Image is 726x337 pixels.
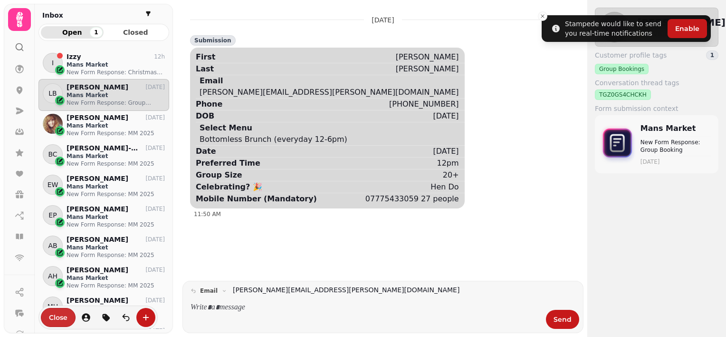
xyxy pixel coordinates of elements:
[67,266,128,274] p: [PERSON_NAME]
[154,53,165,60] p: 12h
[43,114,63,134] img: Jessica Petch
[96,308,115,327] button: tag-thread
[67,61,165,69] p: Mans Market
[372,15,394,25] p: [DATE]
[599,124,637,164] img: form-icon
[145,83,165,91] p: [DATE]
[145,266,165,274] p: [DATE]
[48,210,57,220] span: EP
[67,205,128,213] p: [PERSON_NAME]
[67,244,165,251] p: Mans Market
[67,129,165,137] p: New Form Response: MM 2025
[67,221,165,228] p: New Form Response: MM 2025
[48,29,96,36] span: Open
[233,285,459,295] a: [PERSON_NAME][EMAIL_ADDRESS][PERSON_NAME][DOMAIN_NAME]
[190,35,236,46] div: Submission
[200,134,347,145] div: Bottomless Brunch (everyday 12-6pm)
[565,19,664,38] div: Stampede would like to send you real-time notifications
[67,53,81,61] p: Izzy
[52,58,54,68] span: I
[143,8,154,20] button: filter
[640,139,711,154] p: New Form Response: Group Booking
[389,99,459,110] div: [PHONE_NUMBER]
[546,310,579,329] button: Send
[116,308,135,327] button: is-read
[196,158,260,169] div: Preferred Time
[41,26,104,39] button: Open1
[67,236,128,244] p: [PERSON_NAME]
[640,123,711,134] p: Mans Market
[595,50,667,60] span: Customer profile tags
[112,29,160,36] span: Closed
[48,302,58,311] span: MH
[67,183,165,190] p: Mans Market
[554,316,572,323] span: Send
[67,160,165,168] p: New Form Response: MM 2025
[67,274,165,282] p: Mans Market
[200,75,223,87] div: Email
[145,175,165,182] p: [DATE]
[67,175,128,183] p: [PERSON_NAME]
[196,51,215,63] div: First
[67,99,165,107] p: New Form Response: Group Booking
[396,51,459,63] div: [PERSON_NAME]
[67,297,128,305] p: [PERSON_NAME]
[200,122,252,134] div: Select Menu
[67,251,165,259] p: New Form Response: MM 2025
[595,89,651,100] div: TGZ0GS4CHCKH
[48,89,57,98] span: LB
[41,308,76,327] button: Close
[67,305,165,312] p: Mans Market
[67,69,165,76] p: New Form Response: Christmas Bookings
[145,297,165,304] p: [DATE]
[48,241,57,250] span: AB
[145,205,165,213] p: [DATE]
[145,144,165,152] p: [DATE]
[145,114,165,121] p: [DATE]
[430,181,459,193] div: Hen Do
[194,210,553,218] div: 11:50 AM
[48,149,57,159] span: BC
[196,181,262,193] div: Celebrating? 🎉
[187,285,231,297] button: email
[538,11,547,21] button: Close toast
[196,169,242,181] div: Group Size
[668,19,707,38] button: Enable
[67,152,165,160] p: Mans Market
[196,193,317,205] div: Mobile Number (Mandatory)
[38,49,169,329] div: grid
[42,10,63,20] h2: Inbox
[67,213,165,221] p: Mans Market
[196,63,214,75] div: Last
[196,146,216,157] div: Date
[67,91,165,99] p: Mans Market
[196,110,214,122] div: DOB
[67,114,128,122] p: [PERSON_NAME]
[706,50,718,60] div: 1
[595,104,718,113] label: Form submission context
[48,180,58,189] span: EW
[433,110,459,122] div: [DATE]
[200,87,459,98] div: [PERSON_NAME][EMAIL_ADDRESS][PERSON_NAME][DOMAIN_NAME]
[48,271,57,281] span: AH
[67,83,128,91] p: [PERSON_NAME]
[595,78,718,88] label: Conversation thread tags
[67,122,165,129] p: Mans Market
[433,146,459,157] div: [DATE]
[196,99,222,110] div: Phone
[437,158,459,169] div: 12pm
[443,169,459,181] div: 20+
[90,27,102,38] div: 1
[595,64,649,74] div: Group Bookings
[396,63,459,75] div: [PERSON_NAME]
[67,282,165,289] p: New Form Response: MM 2025
[365,193,459,205] div: 07775433059 27 people
[67,144,140,152] p: [PERSON_NAME]-Hockey
[49,314,67,321] span: Close
[640,158,711,166] time: [DATE]
[136,308,155,327] button: create-convo
[105,26,167,39] button: Closed
[145,236,165,243] p: [DATE]
[67,190,165,198] p: New Form Response: MM 2025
